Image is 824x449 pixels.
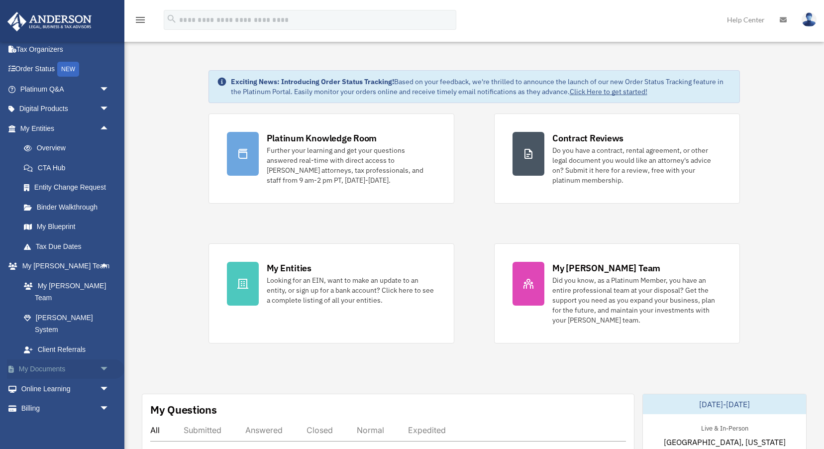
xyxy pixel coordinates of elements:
[802,12,817,27] img: User Pic
[494,113,740,204] a: Contract Reviews Do you have a contract, rental agreement, or other legal document you would like...
[552,262,660,274] div: My [PERSON_NAME] Team
[57,62,79,77] div: NEW
[643,394,806,414] div: [DATE]-[DATE]
[208,113,454,204] a: Platinum Knowledge Room Further your learning and get your questions answered real-time with dire...
[150,425,160,435] div: All
[14,276,124,308] a: My [PERSON_NAME] Team
[100,79,119,100] span: arrow_drop_down
[494,243,740,343] a: My [PERSON_NAME] Team Did you know, as a Platinum Member, you have an entire professional team at...
[693,422,756,433] div: Live & In-Person
[14,217,124,237] a: My Blueprint
[7,256,124,276] a: My [PERSON_NAME] Teamarrow_drop_up
[100,399,119,419] span: arrow_drop_down
[408,425,446,435] div: Expedited
[267,145,436,185] div: Further your learning and get your questions answered real-time with direct access to [PERSON_NAM...
[7,99,124,119] a: Digital Productsarrow_drop_down
[184,425,221,435] div: Submitted
[267,132,377,144] div: Platinum Knowledge Room
[100,379,119,399] span: arrow_drop_down
[14,178,124,198] a: Entity Change Request
[7,359,124,379] a: My Documentsarrow_drop_down
[357,425,384,435] div: Normal
[14,138,124,158] a: Overview
[267,275,436,305] div: Looking for an EIN, want to make an update to an entity, or sign up for a bank account? Click her...
[552,145,721,185] div: Do you have a contract, rental agreement, or other legal document you would like an attorney's ad...
[100,99,119,119] span: arrow_drop_down
[14,308,124,339] a: [PERSON_NAME] System
[570,87,647,96] a: Click Here to get started!
[267,262,311,274] div: My Entities
[208,243,454,343] a: My Entities Looking for an EIN, want to make an update to an entity, or sign up for a bank accoun...
[166,13,177,24] i: search
[100,256,119,277] span: arrow_drop_up
[14,158,124,178] a: CTA Hub
[307,425,333,435] div: Closed
[7,118,124,138] a: My Entitiesarrow_drop_up
[150,402,217,417] div: My Questions
[14,236,124,256] a: Tax Due Dates
[664,436,786,448] span: [GEOGRAPHIC_DATA], [US_STATE]
[231,77,394,86] strong: Exciting News: Introducing Order Status Tracking!
[552,275,721,325] div: Did you know, as a Platinum Member, you have an entire professional team at your disposal? Get th...
[14,339,124,359] a: Client Referrals
[7,399,124,419] a: Billingarrow_drop_down
[7,379,124,399] a: Online Learningarrow_drop_down
[245,425,283,435] div: Answered
[7,59,124,80] a: Order StatusNEW
[100,359,119,380] span: arrow_drop_down
[134,14,146,26] i: menu
[134,17,146,26] a: menu
[7,39,124,59] a: Tax Organizers
[14,197,124,217] a: Binder Walkthrough
[231,77,732,97] div: Based on your feedback, we're thrilled to announce the launch of our new Order Status Tracking fe...
[4,12,95,31] img: Anderson Advisors Platinum Portal
[100,118,119,139] span: arrow_drop_up
[7,79,124,99] a: Platinum Q&Aarrow_drop_down
[552,132,623,144] div: Contract Reviews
